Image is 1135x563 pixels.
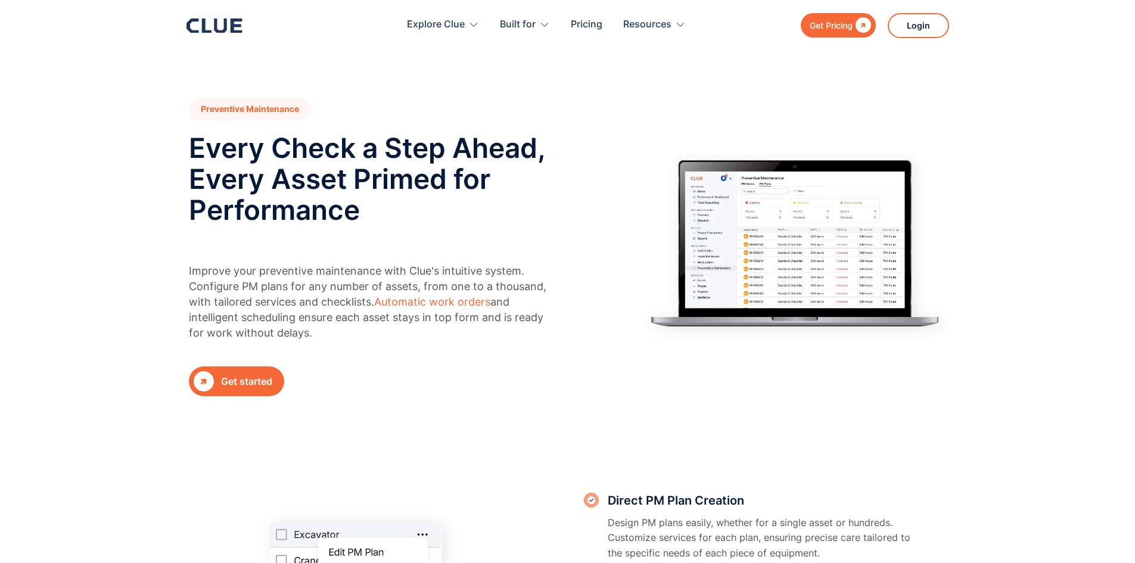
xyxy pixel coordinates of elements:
div:  [194,371,214,391]
div:  [853,18,871,33]
p: Improve your preventive maintenance with Clue's intuitive system. Configure PM plans for any numb... [189,263,549,341]
img: Image showing complete preventive maintenance report [643,121,947,374]
div: Get started [221,374,272,389]
div: Explore Clue [407,6,465,43]
div: Resources [623,6,686,43]
div: Resources [623,6,671,43]
div: Built for [500,6,550,43]
div: Get Pricing [810,18,853,33]
h2: Every Check a Step Ahead, Every Asset Primed for Performance [189,132,573,225]
a: Get started [189,366,284,396]
div: Built for [500,6,536,43]
img: Icon of a checkmark in a circle. [584,493,599,508]
p: Design PM plans easily, whether for a single asset or hundreds. Customize services for each plan,... [608,515,919,561]
a: Automatic work orders [374,296,490,308]
a: Get Pricing [801,13,876,38]
h1: Preventive Maintenance [189,98,311,120]
a: Pricing [571,6,602,43]
h3: Direct PM Plan Creation [608,492,919,509]
a: Login [888,13,949,38]
div: Explore Clue [407,6,479,43]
